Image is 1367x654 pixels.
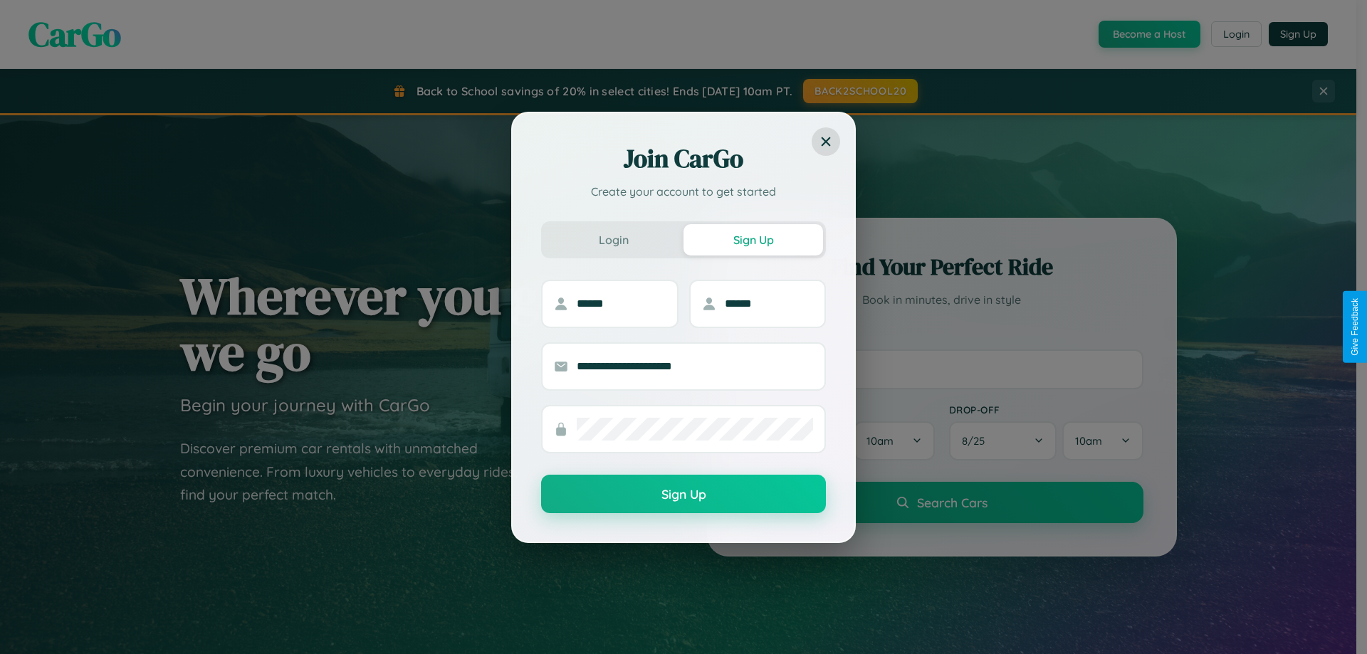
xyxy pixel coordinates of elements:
button: Sign Up [541,475,826,513]
h2: Join CarGo [541,142,826,176]
p: Create your account to get started [541,183,826,200]
button: Login [544,224,683,255]
div: Give Feedback [1350,298,1360,356]
button: Sign Up [683,224,823,255]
